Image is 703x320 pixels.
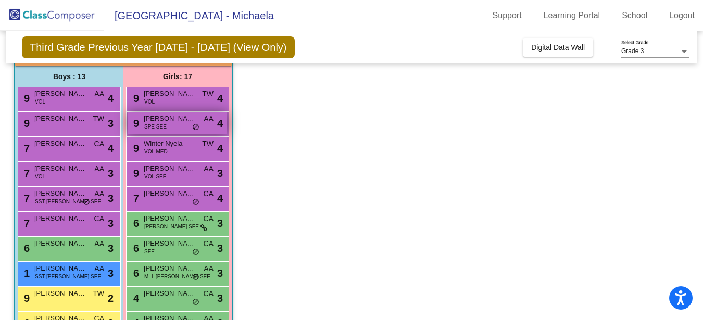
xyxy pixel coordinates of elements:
span: [PERSON_NAME] [34,138,86,149]
span: CA [204,188,214,199]
span: [PERSON_NAME] [144,88,196,99]
span: [PERSON_NAME] [144,213,196,224]
span: do_not_disturb_alt [192,198,199,207]
span: [PERSON_NAME] [144,163,196,174]
span: 7 [21,143,30,154]
span: [PERSON_NAME] [34,163,86,174]
span: Grade 3 [621,47,644,55]
span: 4 [217,190,223,206]
span: 9 [131,118,139,129]
span: [PERSON_NAME] [144,188,196,199]
span: 3 [217,165,223,181]
span: 7 [131,193,139,204]
span: CA [204,288,214,299]
span: 6 [131,267,139,279]
a: Learning Portal [535,7,609,24]
span: VOL SEE [144,173,166,181]
a: Support [484,7,530,24]
span: VOL MED [144,148,168,156]
span: [PERSON_NAME] [34,288,86,299]
span: AA [204,263,214,274]
span: CA [204,238,214,249]
span: [PERSON_NAME] [PERSON_NAME] [34,113,86,124]
span: 3 [217,215,223,231]
button: Digital Data Wall [523,38,593,57]
span: 3 [217,265,223,281]
span: 7 [21,217,30,229]
span: 4 [217,91,223,106]
span: 6 [131,217,139,229]
span: 4 [131,292,139,304]
span: [PERSON_NAME] [144,238,196,249]
span: SPE SEE [144,123,167,131]
span: 3 [108,165,114,181]
span: 1 [21,267,30,279]
span: 6 [21,242,30,254]
span: AA [204,163,214,174]
span: 7 [21,193,30,204]
span: 4 [108,140,114,156]
span: 3 [217,240,223,256]
span: AA [94,188,104,199]
span: 3 [108,116,114,131]
span: [PERSON_NAME] [34,88,86,99]
span: 4 [108,91,114,106]
span: AA [94,238,104,249]
span: 9 [21,292,30,304]
span: Winter Nyela [144,138,196,149]
span: do_not_disturb_alt [192,298,199,306]
span: [PERSON_NAME] [34,263,86,274]
span: [PERSON_NAME] [144,113,196,124]
span: VOL [35,173,45,181]
span: 4 [217,116,223,131]
a: Logout [661,7,703,24]
span: CA [94,213,104,224]
span: SST [PERSON_NAME] SEE [35,273,101,280]
span: 3 [108,190,114,206]
span: [PERSON_NAME] [144,263,196,274]
span: CA [204,213,214,224]
span: VOL [144,98,155,106]
span: 2 [108,290,114,306]
span: [PERSON_NAME] [144,288,196,299]
span: do_not_disturb_alt [83,198,90,207]
span: 3 [217,290,223,306]
span: AA [94,163,104,174]
span: AA [94,88,104,99]
span: 4 [217,140,223,156]
span: 3 [108,265,114,281]
span: 7 [21,168,30,179]
span: SST [PERSON_NAME] SEE [35,198,101,206]
span: TW [93,288,104,299]
span: TW [202,138,214,149]
span: CA [94,138,104,149]
span: SEE [144,248,155,255]
div: Boys : 13 [15,66,123,87]
span: 9 [131,168,139,179]
span: VOL [35,98,45,106]
a: School [613,7,656,24]
span: 9 [131,93,139,104]
span: Third Grade Previous Year [DATE] - [DATE] (View Only) [22,36,295,58]
span: [GEOGRAPHIC_DATA] - Michaela [104,7,274,24]
span: do_not_disturb_alt [192,273,199,281]
span: TW [93,113,104,124]
span: AA [204,113,214,124]
span: do_not_disturb_alt [192,123,199,132]
span: 3 [108,240,114,256]
span: [PERSON_NAME] [34,213,86,224]
div: Girls: 17 [123,66,232,87]
span: [PERSON_NAME] [34,188,86,199]
span: AA [94,263,104,274]
span: [PERSON_NAME] SEE [144,223,199,231]
span: do_not_disturb_alt [192,248,199,257]
span: 9 [21,93,30,104]
span: [PERSON_NAME] [34,238,86,249]
span: 9 [21,118,30,129]
span: 9 [131,143,139,154]
span: MLL [PERSON_NAME] SEE [144,273,210,280]
span: Digital Data Wall [531,43,585,52]
span: 6 [131,242,139,254]
span: TW [202,88,214,99]
span: 3 [108,215,114,231]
